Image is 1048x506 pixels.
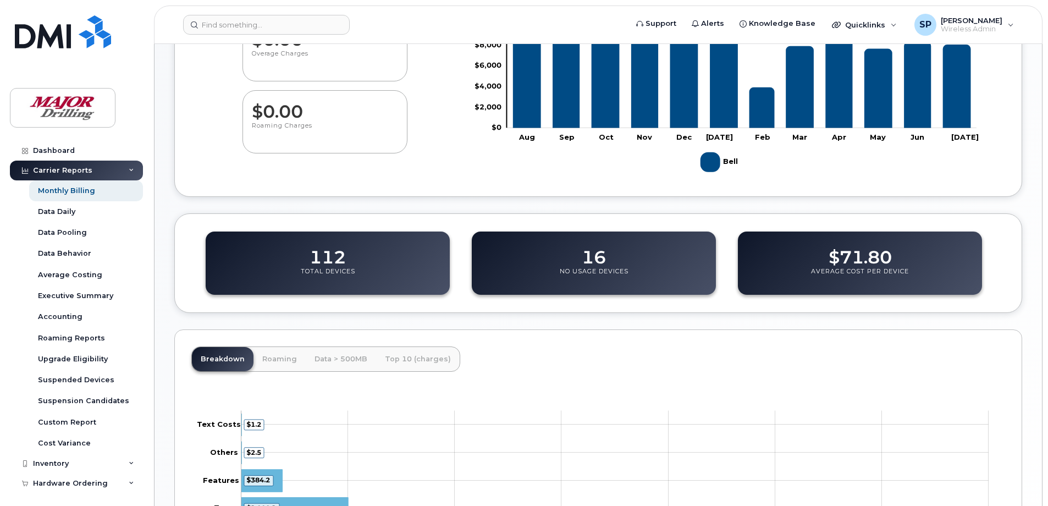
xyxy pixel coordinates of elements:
a: Data > 500MB [306,347,376,371]
span: SP [919,18,931,31]
tspan: $384.2 [246,476,270,484]
p: Average Cost Per Device [811,267,909,287]
tspan: $2.5 [246,448,261,456]
dd: 16 [582,237,606,267]
tspan: $8,000 [475,40,501,48]
a: Support [628,13,684,35]
tspan: Mar [792,133,807,141]
span: Quicklinks [845,20,885,29]
tspan: [DATE] [951,133,979,141]
tspan: Text Costs [197,420,241,428]
tspan: Oct [598,133,613,141]
a: Breakdown [192,347,253,371]
tspan: Nov [637,133,652,141]
p: Overage Charges [252,50,398,69]
g: Legend [700,148,741,177]
span: Wireless Admin [941,25,1002,34]
span: Support [646,18,676,29]
tspan: Others [210,447,238,456]
p: Roaming Charges [252,122,398,141]
tspan: $4,000 [475,81,501,90]
tspan: Features [203,475,239,484]
dd: $71.80 [829,237,892,267]
a: Top 10 (charges) [376,347,460,371]
tspan: Apr [831,133,846,141]
input: Find something... [183,15,350,35]
dd: $0.00 [252,91,398,122]
a: Roaming [253,347,306,371]
span: [PERSON_NAME] [941,16,1002,25]
span: Knowledge Base [749,18,815,29]
tspan: Aug [518,133,534,141]
tspan: Dec [676,133,692,141]
a: Knowledge Base [732,13,823,35]
p: Total Devices [301,267,355,287]
tspan: $6,000 [475,61,501,69]
tspan: [DATE] [705,133,733,141]
div: Quicklinks [824,14,904,36]
g: Bell [700,148,741,177]
tspan: Sep [559,133,574,141]
tspan: Feb [755,133,770,141]
tspan: Jun [911,133,924,141]
a: Alerts [684,13,732,35]
tspan: $0 [492,123,501,131]
span: Alerts [701,18,724,29]
tspan: May [870,133,886,141]
p: No Usage Devices [560,267,628,287]
tspan: $2,000 [475,102,501,111]
tspan: $1.2 [246,420,261,428]
div: Shilpa Puri [907,14,1022,36]
dd: 112 [310,237,346,267]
